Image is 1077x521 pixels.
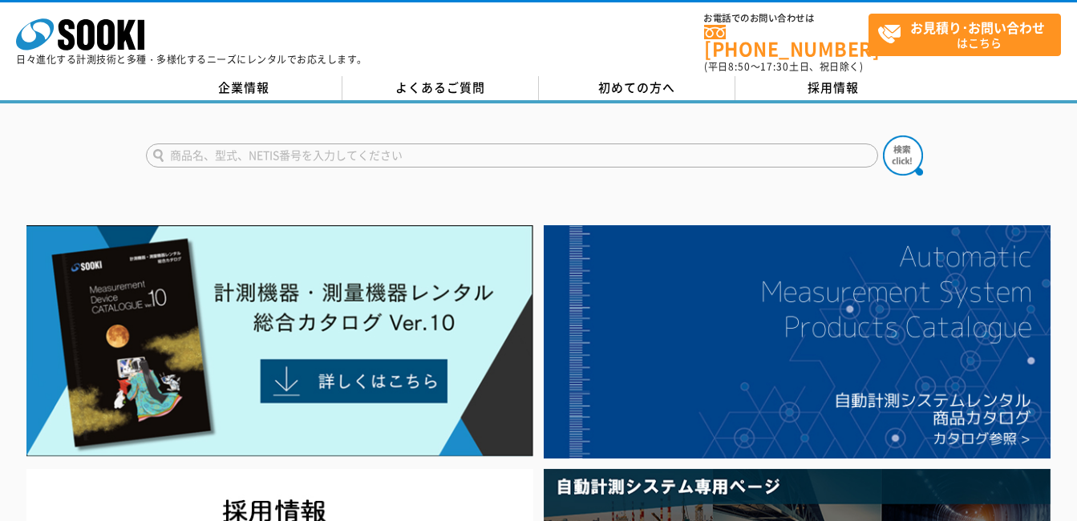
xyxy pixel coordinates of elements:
a: [PHONE_NUMBER] [704,25,868,58]
p: 日々進化する計測技術と多種・多様化するニーズにレンタルでお応えします。 [16,55,367,64]
strong: お見積り･お問い合わせ [910,18,1045,37]
span: はこちら [877,14,1060,55]
a: 初めての方へ [539,76,735,100]
span: 8:50 [728,59,751,74]
img: Catalog Ver10 [26,225,533,458]
a: お見積り･お問い合わせはこちら [868,14,1061,56]
span: 初めての方へ [598,79,675,96]
span: (平日 ～ 土日、祝日除く) [704,59,863,74]
a: 企業情報 [146,76,342,100]
img: btn_search.png [883,135,923,176]
span: 17:30 [760,59,789,74]
span: お電話でのお問い合わせは [704,14,868,23]
a: 採用情報 [735,76,932,100]
img: 自動計測システムカタログ [544,225,1051,459]
input: 商品名、型式、NETIS番号を入力してください [146,143,878,168]
a: よくあるご質問 [342,76,539,100]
